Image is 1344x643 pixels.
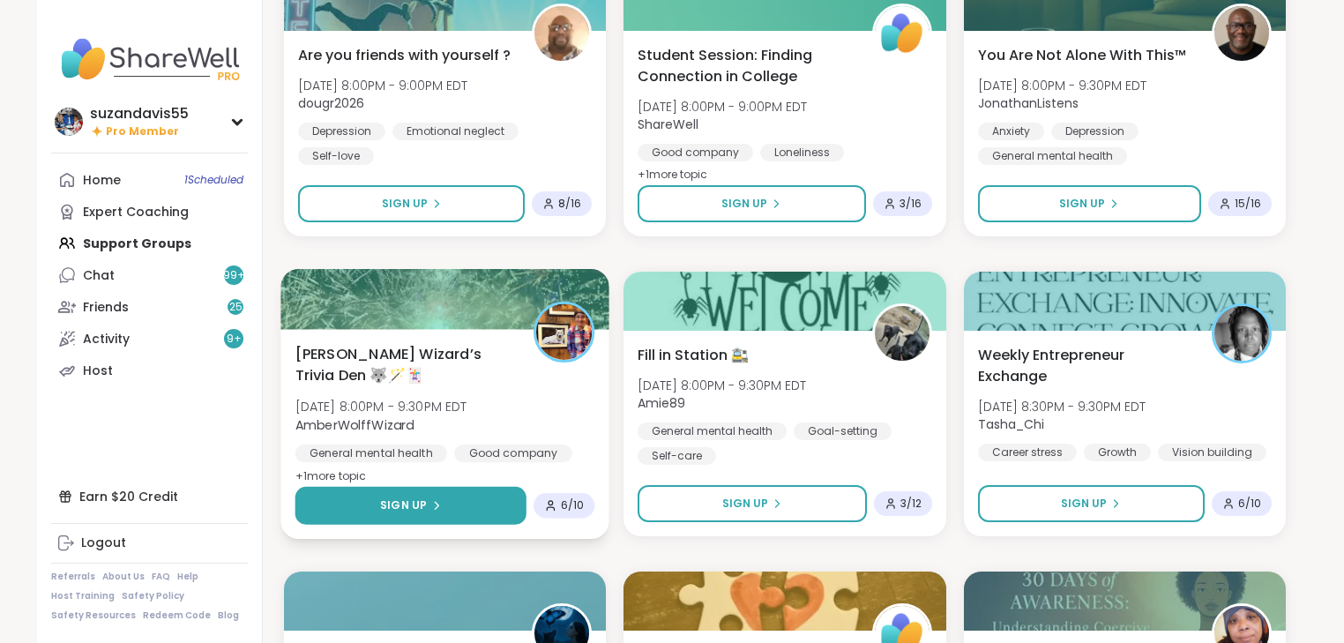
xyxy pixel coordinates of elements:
b: JonathanListens [978,94,1079,112]
img: ShareWell [875,6,930,61]
span: You Are Not Alone With This™ [978,45,1186,66]
span: [DATE] 8:00PM - 9:30PM EDT [295,398,467,415]
span: 9 + [227,332,242,347]
button: Sign Up [638,185,865,222]
span: 8 / 16 [558,197,581,211]
a: Expert Coaching [51,196,248,228]
span: 25 [229,300,243,315]
a: Chat99+ [51,259,248,291]
span: Pro Member [106,124,179,139]
a: Blog [218,609,239,622]
span: 99 + [223,268,245,283]
button: Sign Up [295,487,526,525]
a: Redeem Code [143,609,211,622]
a: Friends25 [51,291,248,323]
div: Loneliness [760,144,844,161]
div: Depression [1051,123,1139,140]
span: [DATE] 8:00PM - 9:00PM EDT [638,98,807,116]
img: JonathanListens [1214,6,1269,61]
div: General mental health [978,147,1127,165]
button: Sign Up [978,485,1205,522]
span: Sign Up [721,196,767,212]
b: AmberWolffWizard [295,415,414,433]
div: Vision building [1158,444,1266,461]
div: Growth [1084,444,1151,461]
div: Goal-setting [794,422,892,440]
a: Safety Policy [122,590,184,602]
span: Fill in Station 🚉 [638,345,749,366]
b: Tasha_Chi [978,415,1044,433]
span: Weekly Entrepreneur Exchange [978,345,1192,387]
div: Self-care [638,447,716,465]
span: [PERSON_NAME] Wizard’s Trivia Den 🐺🪄🃏 [295,343,514,386]
div: Host [83,363,113,380]
img: Tasha_Chi [1214,306,1269,361]
span: 15 / 16 [1235,197,1261,211]
span: Student Session: Finding Connection in College [638,45,852,87]
img: suzandavis55 [55,108,83,136]
span: 3 / 12 [900,497,922,511]
div: Good company [454,445,572,462]
div: Emotional neglect [392,123,519,140]
div: General mental health [638,422,787,440]
span: 6 / 10 [561,498,585,512]
div: Friends [83,299,129,317]
div: Home [83,172,121,190]
a: Home1Scheduled [51,164,248,196]
div: suzandavis55 [90,104,189,123]
span: Sign Up [1059,196,1105,212]
a: Referrals [51,571,95,583]
span: Sign Up [382,196,428,212]
div: Good company [638,144,753,161]
span: Are you friends with yourself ? [298,45,511,66]
b: Amie89 [638,394,685,412]
span: Sign Up [380,497,427,513]
span: Sign Up [722,496,768,512]
button: Sign Up [978,185,1201,222]
span: [DATE] 8:00PM - 9:30PM EDT [978,77,1146,94]
button: Sign Up [638,485,866,522]
div: Expert Coaching [83,204,189,221]
div: Self-love [298,147,374,165]
div: Career stress [978,444,1077,461]
div: General mental health [295,445,447,462]
b: dougr2026 [298,94,364,112]
img: ShareWell Nav Logo [51,28,248,90]
span: 3 / 16 [900,197,922,211]
span: 6 / 10 [1238,497,1261,511]
img: AmberWolffWizard [536,304,592,360]
a: Safety Resources [51,609,136,622]
div: Anxiety [978,123,1044,140]
a: Host Training [51,590,115,602]
div: Chat [83,267,115,285]
b: ShareWell [638,116,698,133]
span: [DATE] 8:00PM - 9:00PM EDT [298,77,467,94]
img: Amie89 [875,306,930,361]
img: dougr2026 [534,6,589,61]
div: Activity [83,331,130,348]
span: [DATE] 8:00PM - 9:30PM EDT [638,377,806,394]
div: Logout [81,535,126,552]
a: Logout [51,527,248,559]
div: Depression [298,123,385,140]
a: Activity9+ [51,323,248,355]
span: 1 Scheduled [184,173,243,187]
button: Sign Up [298,185,525,222]
div: Earn $20 Credit [51,481,248,512]
span: Sign Up [1061,496,1107,512]
a: Help [177,571,198,583]
a: Host [51,355,248,386]
a: About Us [102,571,145,583]
span: [DATE] 8:30PM - 9:30PM EDT [978,398,1146,415]
a: FAQ [152,571,170,583]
